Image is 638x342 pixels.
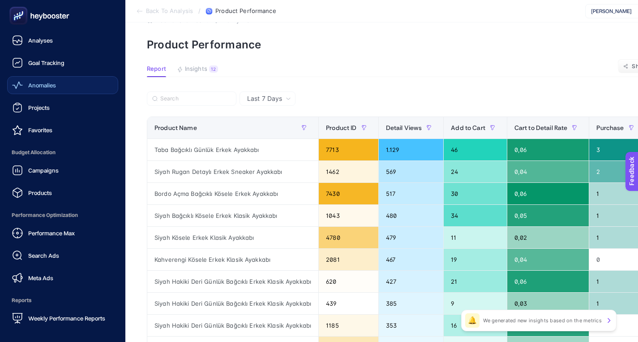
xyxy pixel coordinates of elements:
[507,139,589,160] div: 0,06
[28,252,59,259] span: Search Ads
[379,315,444,336] div: 353
[147,161,318,182] div: Siyah Rugan Detaylı Erkek Sneaker Ayakkabı
[444,249,507,270] div: 19
[28,167,59,174] span: Campaigns
[507,205,589,226] div: 0,05
[444,271,507,292] div: 21
[147,249,318,270] div: Kahverengi Kösele Erkek Klasik Ayakkabı
[198,7,201,14] span: /
[514,124,568,131] span: Cart to Detail Rate
[319,139,378,160] div: 7713
[379,205,444,226] div: 480
[147,139,318,160] div: Taba Bağcıklı Günlük Erkek Ayakkabı
[147,293,318,314] div: Siyah Hakiki Deri Günlük Bağcıklı Erkek Klasik Ayakkabı
[7,224,118,242] a: Performance Max
[379,139,444,160] div: 1.129
[379,161,444,182] div: 569
[465,313,480,328] div: 🔔
[147,271,318,292] div: Siyah Hakiki Deri Günlük Bağcıklı Erkek Klasik Ayakkabı
[379,249,444,270] div: 467
[444,183,507,204] div: 30
[7,99,118,117] a: Projects
[507,249,589,270] div: 0,04
[319,293,378,314] div: 439
[483,317,602,324] p: We generated new insights based on the metrics
[154,124,197,131] span: Product Name
[5,3,34,10] span: Feedback
[28,59,64,66] span: Goal Tracking
[379,227,444,248] div: 479
[319,271,378,292] div: 620
[7,31,118,49] a: Analyses
[444,205,507,226] div: 34
[507,183,589,204] div: 0,06
[7,206,118,224] span: Performance Optimization
[209,65,218,73] div: 12
[444,139,507,160] div: 46
[28,126,52,134] span: Favorites
[7,184,118,202] a: Products
[451,124,485,131] span: Add to Cart
[147,205,318,226] div: Siyah Bağcıklı Kösele Erkek Klasik Ayakkabı
[596,124,624,131] span: Purchase
[28,37,53,44] span: Analyses
[319,183,378,204] div: 7430
[215,8,276,15] span: Product Performance
[379,293,444,314] div: 385
[507,161,589,182] div: 0,04
[444,161,507,182] div: 24
[146,8,193,15] span: Back To Analysis
[326,124,356,131] span: Product ID
[28,104,50,111] span: Projects
[160,95,231,102] input: Search
[444,293,507,314] div: 9
[147,315,318,336] div: Siyah Hakiki Deri Günlük Bağcıklı Erkek Klasik Ayakkabı
[319,205,378,226] div: 1043
[7,247,118,264] a: Search Ads
[247,94,282,103] span: Last 7 Days
[7,121,118,139] a: Favorites
[147,227,318,248] div: Siyah Kösele Erkek Klasik Ayakkabı
[444,227,507,248] div: 11
[147,65,166,73] span: Report
[386,124,422,131] span: Detail Views
[319,227,378,248] div: 4780
[28,229,75,237] span: Performance Max
[7,291,118,309] span: Reports
[7,143,118,161] span: Budget Allocation
[319,161,378,182] div: 1462
[507,227,589,248] div: 0,02
[28,82,56,89] span: Anomalies
[319,249,378,270] div: 2081
[28,274,53,281] span: Meta Ads
[7,161,118,179] a: Campaigns
[147,183,318,204] div: Bordo Açma Bağcıklı Kösele Erkek Ayakkabı
[319,315,378,336] div: 1185
[379,183,444,204] div: 517
[7,54,118,72] a: Goal Tracking
[379,271,444,292] div: 427
[507,293,589,314] div: 0,03
[28,315,105,322] span: Weekly Performance Reports
[444,315,507,336] div: 16
[7,76,118,94] a: Anomalies
[28,189,52,196] span: Products
[507,271,589,292] div: 0,06
[185,65,207,73] span: Insights
[7,269,118,287] a: Meta Ads
[7,309,118,327] a: Weekly Performance Reports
